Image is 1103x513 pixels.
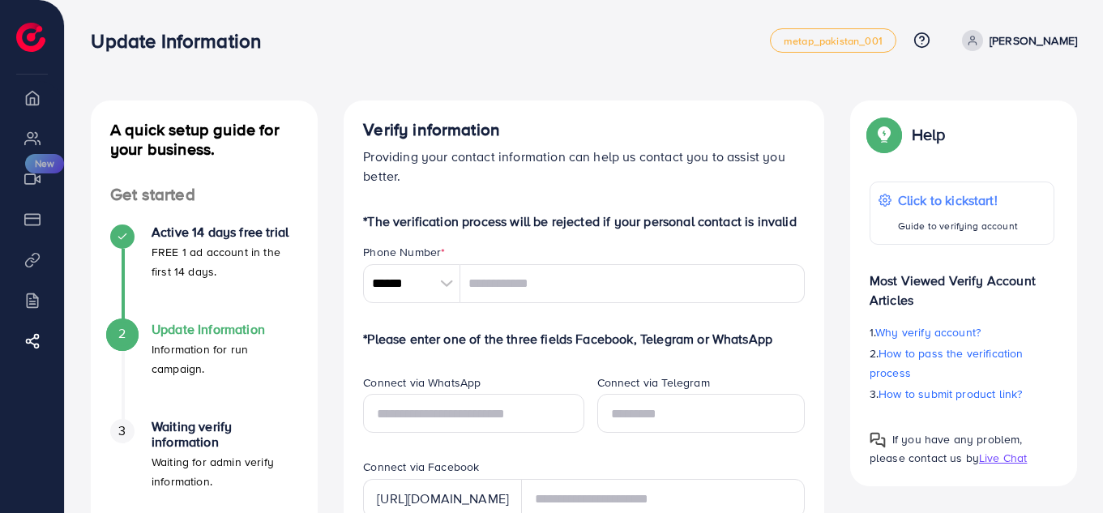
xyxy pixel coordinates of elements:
[16,23,45,52] img: logo
[870,323,1054,342] p: 1.
[91,29,274,53] h3: Update Information
[870,432,886,448] img: Popup guide
[979,450,1027,466] span: Live Chat
[363,244,445,260] label: Phone Number
[870,431,1023,466] span: If you have any problem, please contact us by
[870,344,1054,383] p: 2.
[870,345,1024,381] span: How to pass the verification process
[363,212,805,231] p: *The verification process will be rejected if your personal contact is invalid
[870,120,899,149] img: Popup guide
[784,36,883,46] span: metap_pakistan_001
[152,452,298,491] p: Waiting for admin verify information.
[152,224,298,240] h4: Active 14 days free trial
[870,384,1054,404] p: 3.
[990,31,1077,50] p: [PERSON_NAME]
[152,322,298,337] h4: Update Information
[870,258,1054,310] p: Most Viewed Verify Account Articles
[912,125,946,144] p: Help
[898,216,1018,236] p: Guide to verifying account
[363,329,805,348] p: *Please enter one of the three fields Facebook, Telegram or WhatsApp
[363,459,479,475] label: Connect via Facebook
[363,374,481,391] label: Connect via WhatsApp
[91,120,318,159] h4: A quick setup guide for your business.
[91,224,318,322] li: Active 14 days free trial
[363,120,805,140] h4: Verify information
[597,374,710,391] label: Connect via Telegram
[363,147,805,186] p: Providing your contact information can help us contact you to assist you better.
[879,386,1022,402] span: How to submit product link?
[152,419,298,450] h4: Waiting verify information
[118,324,126,343] span: 2
[770,28,896,53] a: metap_pakistan_001
[91,185,318,205] h4: Get started
[956,30,1077,51] a: [PERSON_NAME]
[152,242,298,281] p: FREE 1 ad account in the first 14 days.
[91,322,318,419] li: Update Information
[875,324,981,340] span: Why verify account?
[152,340,298,378] p: Information for run campaign.
[118,421,126,440] span: 3
[898,190,1018,210] p: Click to kickstart!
